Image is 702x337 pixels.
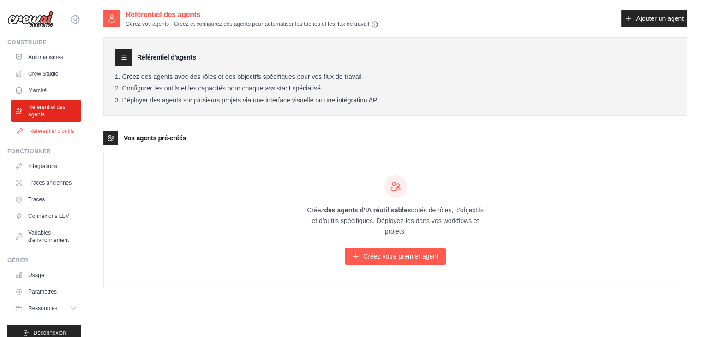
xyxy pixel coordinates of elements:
[345,248,446,265] a: Créez votre premier agent
[122,84,321,92] font: Configurer les outils et les capacités pour chaque assistant spécialisé
[126,21,369,27] font: Gérez vos agents - Créez et configurez des agents pour automatiser les tâches et les flux de travail
[28,54,63,60] font: Automatismes
[363,253,438,260] font: Créez votre premier agent
[28,289,57,295] font: Paramètres
[636,15,684,22] font: Ajouter un agent
[11,225,81,247] a: Variables d'environnement
[28,104,66,118] font: Référentiel des agents
[28,71,58,77] font: Crew Studio
[11,284,81,299] a: Paramètres
[11,159,81,174] a: Intégrations
[11,209,81,223] a: Connexions LLM
[7,11,54,28] img: Logo
[29,128,74,134] font: Référentiel d'outils
[126,11,200,18] font: Référentiel des agents
[33,330,66,336] font: Déconnexion
[28,229,69,243] font: Variables d'environnement
[11,100,81,122] a: Référentiel des agents
[11,66,81,81] a: Crew Studio
[12,124,82,138] a: Référentiel d'outils
[28,180,72,186] font: Traces anciennes
[7,39,47,46] font: Construire
[312,206,484,235] font: dotés de rôles, d'objectifs et d'outils spécifiques. Déployez-les dans vos workflows et projets.
[307,206,324,214] font: Créez
[137,54,196,61] font: Référentiel d'agents
[11,301,81,316] button: Ressources
[28,305,57,312] font: Ressources
[11,175,81,190] a: Traces anciennes
[11,268,81,283] a: Usage
[28,196,45,203] font: Traces
[122,96,379,104] font: Déployer des agents sur plusieurs projets via une interface visuelle ou une intégration API
[11,83,81,98] a: Marché
[28,87,47,94] font: Marché
[324,206,411,214] font: des agents d'IA réutilisables
[28,163,57,169] font: Intégrations
[28,272,44,278] font: Usage
[28,213,70,219] font: Connexions LLM
[11,192,81,207] a: Traces
[124,134,186,142] font: Vos agents pré-créés
[7,257,29,264] font: Gérer
[621,10,687,27] a: Ajouter un agent
[11,50,81,65] a: Automatismes
[122,73,362,80] font: Créez des agents avec des rôles et des objectifs spécifiques pour vos flux de travail
[7,148,51,155] font: Fonctionner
